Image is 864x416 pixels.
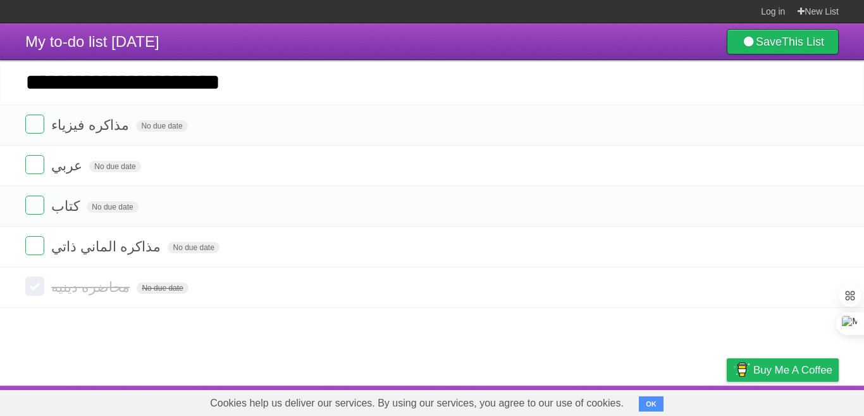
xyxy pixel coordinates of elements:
b: This List [782,35,824,48]
label: Done [25,277,44,296]
a: Privacy [710,389,743,413]
span: No due date [87,201,138,213]
span: Buy me a coffee [753,359,832,381]
label: Done [25,155,44,174]
span: Cookies help us deliver our services. By using our services, you agree to our use of cookies. [197,391,636,416]
a: About [559,389,585,413]
span: No due date [136,120,187,132]
span: مذاكره الماني ذاتي [51,239,164,255]
a: Developers [600,389,651,413]
a: SaveThis List [727,29,839,54]
a: Terms [667,389,695,413]
a: Suggest a feature [759,389,839,413]
span: محاضره دينيه [51,279,133,295]
span: My to-do list [DATE] [25,33,159,50]
label: Done [25,236,44,255]
img: Buy me a coffee [733,359,750,381]
label: Done [25,115,44,134]
span: كتاب [51,198,83,214]
a: Buy me a coffee [727,358,839,382]
span: مذاكره فيزياء [51,117,132,133]
span: No due date [89,161,140,172]
span: No due date [137,282,188,294]
span: عربي [51,158,85,173]
label: Done [25,196,44,215]
span: No due date [168,242,219,253]
button: OK [639,396,663,412]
